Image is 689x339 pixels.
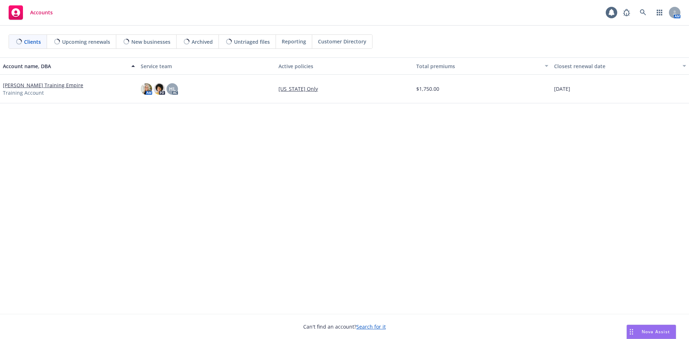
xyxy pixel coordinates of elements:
span: Archived [192,38,213,46]
div: Drag to move [627,325,636,339]
span: Untriaged files [234,38,270,46]
div: Active policies [278,62,411,70]
span: Nova Assist [642,329,670,335]
button: Total premiums [413,57,551,75]
a: Switch app [652,5,667,20]
span: Customer Directory [318,38,366,45]
button: Service team [138,57,276,75]
span: [DATE] [554,85,570,93]
div: Closest renewal date [554,62,678,70]
span: Upcoming renewals [62,38,110,46]
a: [PERSON_NAME] Training Empire [3,81,83,89]
div: Total premiums [416,62,540,70]
span: Training Account [3,89,44,96]
span: Accounts [30,10,53,15]
span: Reporting [282,38,306,45]
img: photo [141,83,152,95]
img: photo [154,83,165,95]
span: Can't find an account? [303,323,386,330]
a: Report a Bug [619,5,634,20]
span: Clients [24,38,41,46]
a: Search [636,5,650,20]
div: Service team [141,62,273,70]
a: Search for it [356,323,386,330]
div: Account name, DBA [3,62,127,70]
button: Closest renewal date [551,57,689,75]
a: [US_STATE] Only [278,85,411,93]
span: HL [169,85,176,93]
a: Accounts [6,3,56,23]
button: Active policies [276,57,413,75]
button: Nova Assist [627,325,676,339]
span: $1,750.00 [416,85,439,93]
span: New businesses [131,38,170,46]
